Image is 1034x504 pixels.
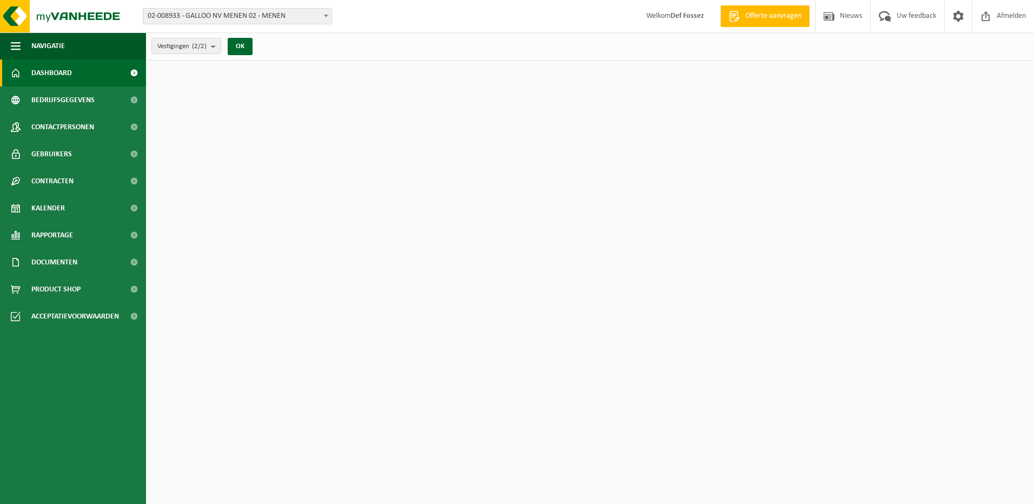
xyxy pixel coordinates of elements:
[228,38,253,55] button: OK
[31,222,73,249] span: Rapportage
[31,168,74,195] span: Contracten
[31,249,77,276] span: Documenten
[151,38,221,54] button: Vestigingen(2/2)
[31,141,72,168] span: Gebruikers
[31,32,65,59] span: Navigatie
[743,11,804,22] span: Offerte aanvragen
[31,195,65,222] span: Kalender
[31,87,95,114] span: Bedrijfsgegevens
[143,9,332,24] span: 02-008933 - GALLOO NV MENEN 02 - MENEN
[720,5,810,27] a: Offerte aanvragen
[31,303,119,330] span: Acceptatievoorwaarden
[671,12,704,20] strong: Def Fossez
[192,43,207,50] count: (2/2)
[31,276,81,303] span: Product Shop
[31,114,94,141] span: Contactpersonen
[143,8,332,24] span: 02-008933 - GALLOO NV MENEN 02 - MENEN
[157,38,207,55] span: Vestigingen
[31,59,72,87] span: Dashboard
